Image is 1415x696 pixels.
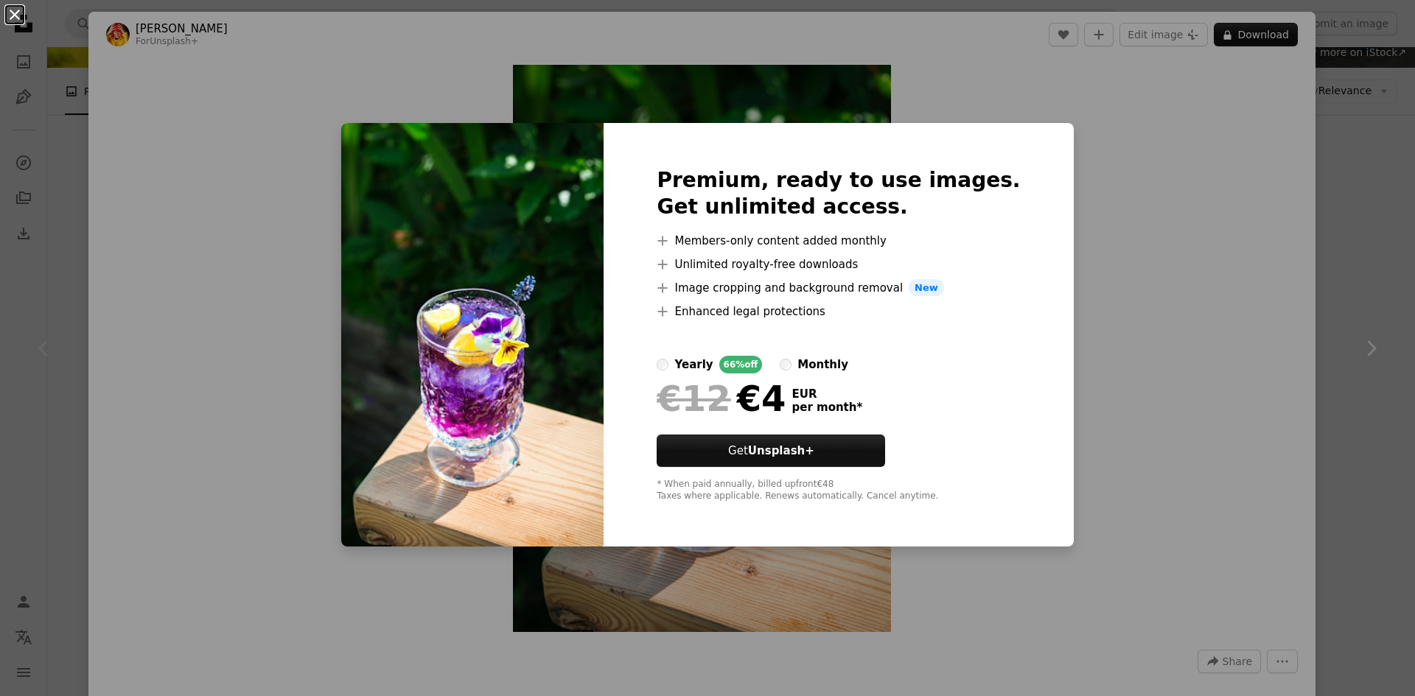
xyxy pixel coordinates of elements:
li: Members-only content added monthly [657,232,1020,250]
img: premium_photo-1687871815451-7afab362a64c [341,123,604,547]
div: monthly [797,356,848,373]
input: yearly66%off [657,359,668,370]
input: monthly [780,359,792,370]
li: Unlimited royalty-free downloads [657,256,1020,273]
div: 66% off [719,356,763,373]
h2: Premium, ready to use images. Get unlimited access. [657,167,1020,220]
span: New [909,279,944,297]
span: per month * [792,401,862,414]
button: GetUnsplash+ [657,435,885,467]
strong: Unsplash+ [748,444,814,457]
li: Image cropping and background removal [657,279,1020,297]
span: €12 [657,379,730,418]
div: * When paid annually, billed upfront €48 Taxes where applicable. Renews automatically. Cancel any... [657,479,1020,502]
li: Enhanced legal protections [657,303,1020,320]
span: EUR [792,387,862,401]
div: €4 [657,379,786,418]
div: yearly [674,356,713,373]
